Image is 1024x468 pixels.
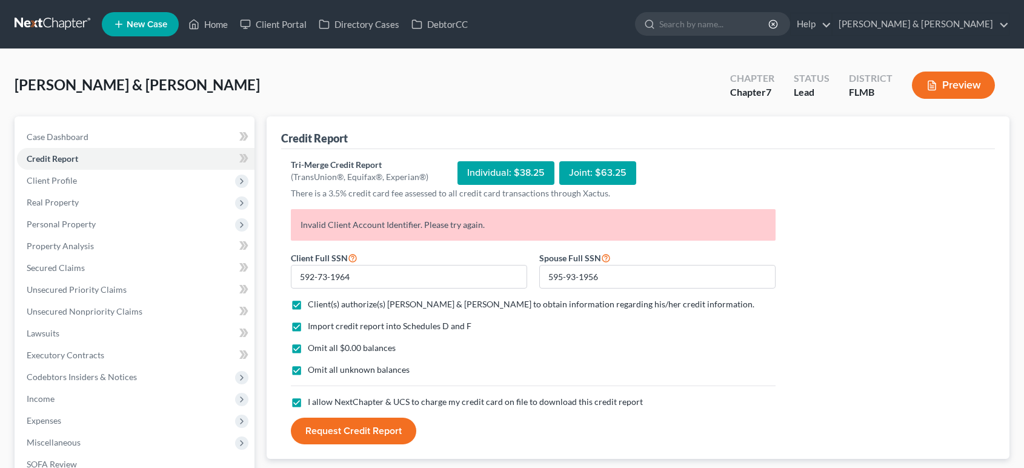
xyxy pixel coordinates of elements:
[27,350,104,360] span: Executory Contracts
[912,72,995,99] button: Preview
[794,85,830,99] div: Lead
[791,13,831,35] a: Help
[308,343,396,353] span: Omit all $0.00 balances
[27,132,88,142] span: Case Dashboard
[291,159,428,171] div: Tri-Merge Credit Report
[659,13,770,35] input: Search by name...
[308,321,471,331] span: Import credit report into Schedules D and F
[730,85,774,99] div: Chapter
[291,253,348,263] span: Client Full SSN
[17,344,254,366] a: Executory Contracts
[27,415,61,426] span: Expenses
[291,171,428,183] div: (TransUnion®, Equifax®, Experian®)
[17,323,254,344] a: Lawsuits
[27,372,137,382] span: Codebtors Insiders & Notices
[794,72,830,85] div: Status
[27,175,77,186] span: Client Profile
[766,86,771,98] span: 7
[291,209,776,241] p: Invalid Client Account Identifier. Please try again.
[27,437,81,447] span: Miscellaneous
[27,328,59,338] span: Lawsuits
[730,72,774,85] div: Chapter
[234,13,313,35] a: Client Portal
[849,72,893,85] div: District
[17,257,254,279] a: Secured Claims
[457,161,554,185] div: Individual: $38.25
[27,306,142,316] span: Unsecured Nonpriority Claims
[27,153,78,164] span: Credit Report
[27,241,94,251] span: Property Analysis
[833,13,1009,35] a: [PERSON_NAME] & [PERSON_NAME]
[27,219,96,229] span: Personal Property
[17,126,254,148] a: Case Dashboard
[308,299,754,309] span: Client(s) authorize(s) [PERSON_NAME] & [PERSON_NAME] to obtain information regarding his/her cred...
[983,427,1012,456] iframe: Intercom live chat
[559,161,636,185] div: Joint: $63.25
[308,364,410,375] span: Omit all unknown balances
[15,76,260,93] span: [PERSON_NAME] & [PERSON_NAME]
[27,284,127,295] span: Unsecured Priority Claims
[127,20,167,29] span: New Case
[17,148,254,170] a: Credit Report
[308,396,643,407] span: I allow NextChapter & UCS to charge my credit card on file to download this credit report
[182,13,234,35] a: Home
[27,197,79,207] span: Real Property
[27,262,85,273] span: Secured Claims
[17,301,254,323] a: Unsecured Nonpriority Claims
[281,131,348,145] div: Credit Report
[291,265,527,289] input: XXX-XX-XXXX
[405,13,474,35] a: DebtorCC
[27,393,55,404] span: Income
[291,418,416,444] button: Request Credit Report
[17,235,254,257] a: Property Analysis
[17,279,254,301] a: Unsecured Priority Claims
[539,253,601,263] span: Spouse Full SSN
[849,85,893,99] div: FLMB
[291,187,776,199] p: There is a 3.5% credit card fee assessed to all credit card transactions through Xactus.
[313,13,405,35] a: Directory Cases
[539,265,776,289] input: XXX-XX-XXXX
